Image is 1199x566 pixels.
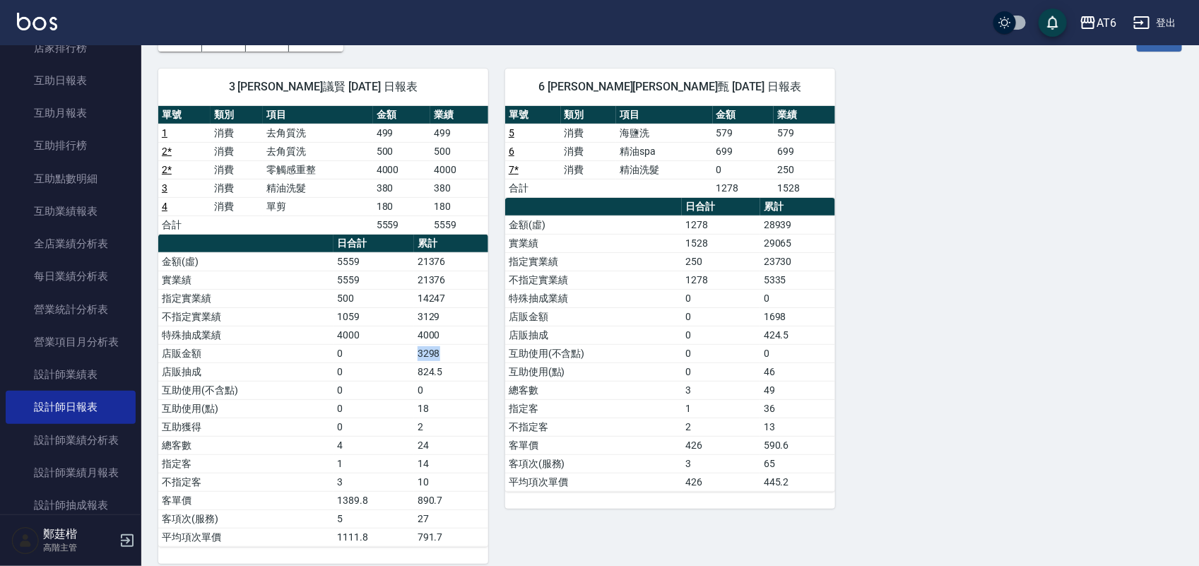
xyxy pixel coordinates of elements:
td: 380 [430,179,488,197]
td: 精油spa [616,142,712,160]
td: 0 [713,160,774,179]
a: 設計師業績分析表 [6,424,136,456]
td: 13 [760,418,835,436]
td: 不指定客 [505,418,682,436]
h5: 鄭莛楷 [43,527,115,541]
td: 65 [760,454,835,473]
td: 1 [682,399,760,418]
td: 互助獲得 [158,418,333,436]
td: 不指定客 [158,473,333,491]
td: 500 [373,142,431,160]
a: 1 [162,127,167,138]
td: 指定客 [158,454,333,473]
td: 不指定實業績 [158,307,333,326]
td: 0 [333,399,413,418]
td: 金額(虛) [158,252,333,271]
td: 500 [430,142,488,160]
td: 客單價 [158,491,333,509]
td: 互助使用(點) [505,362,682,381]
a: 設計師抽成報表 [6,489,136,521]
td: 5 [333,509,413,528]
td: 4000 [373,160,431,179]
td: 250 [682,252,760,271]
table: a dense table [505,198,835,492]
td: 消費 [211,160,263,179]
td: 426 [682,473,760,491]
a: 設計師業績表 [6,358,136,391]
td: 總客數 [158,436,333,454]
td: 500 [333,289,413,307]
th: 業績 [430,106,488,124]
td: 不指定實業績 [505,271,682,289]
td: 36 [760,399,835,418]
button: save [1039,8,1067,37]
td: 29065 [760,234,835,252]
td: 總客數 [505,381,682,399]
td: 1278 [682,271,760,289]
td: 單剪 [263,197,373,216]
td: 180 [430,197,488,216]
td: 23730 [760,252,835,271]
span: 3 [PERSON_NAME]議賢 [DATE] 日報表 [175,80,471,94]
table: a dense table [505,106,835,198]
td: 互助使用(不含點) [505,344,682,362]
th: 金額 [373,106,431,124]
td: 824.5 [414,362,488,381]
img: Person [11,526,40,555]
td: 28939 [760,216,835,234]
th: 日合計 [682,198,760,216]
td: 店販抽成 [505,326,682,344]
td: 店販金額 [158,344,333,362]
td: 實業績 [505,234,682,252]
td: 24 [414,436,488,454]
a: 營業項目月分析表 [6,326,136,358]
td: 3 [682,454,760,473]
td: 5559 [333,252,413,271]
th: 項目 [263,106,373,124]
td: 4 [333,436,413,454]
td: 0 [333,344,413,362]
td: 客項次(服務) [505,454,682,473]
td: 5559 [430,216,488,234]
td: 消費 [561,124,617,142]
td: 1 [333,454,413,473]
th: 單號 [158,106,211,124]
td: 14 [414,454,488,473]
td: 3298 [414,344,488,362]
a: 6 [509,146,514,157]
td: 指定客 [505,399,682,418]
td: 0 [414,381,488,399]
td: 指定實業績 [158,289,333,307]
td: 21376 [414,252,488,271]
td: 店販金額 [505,307,682,326]
td: 380 [373,179,431,197]
td: 特殊抽成業績 [158,326,333,344]
td: 店販抽成 [158,362,333,381]
td: 消費 [211,197,263,216]
td: 零觸感重整 [263,160,373,179]
td: 5559 [333,271,413,289]
td: 699 [774,142,835,160]
table: a dense table [158,106,488,235]
td: 互助使用(點) [158,399,333,418]
td: 499 [373,124,431,142]
td: 0 [333,418,413,436]
td: 消費 [561,142,617,160]
a: 互助日報表 [6,64,136,97]
td: 指定實業績 [505,252,682,271]
td: 1278 [713,179,774,197]
td: 250 [774,160,835,179]
td: 180 [373,197,431,216]
td: 5335 [760,271,835,289]
td: 1698 [760,307,835,326]
a: 營業統計分析表 [6,293,136,326]
td: 實業績 [158,271,333,289]
td: 合計 [505,179,561,197]
th: 類別 [561,106,617,124]
td: 海鹽洗 [616,124,712,142]
td: 金額(虛) [505,216,682,234]
td: 0 [682,289,760,307]
td: 699 [713,142,774,160]
td: 0 [333,381,413,399]
th: 類別 [211,106,263,124]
